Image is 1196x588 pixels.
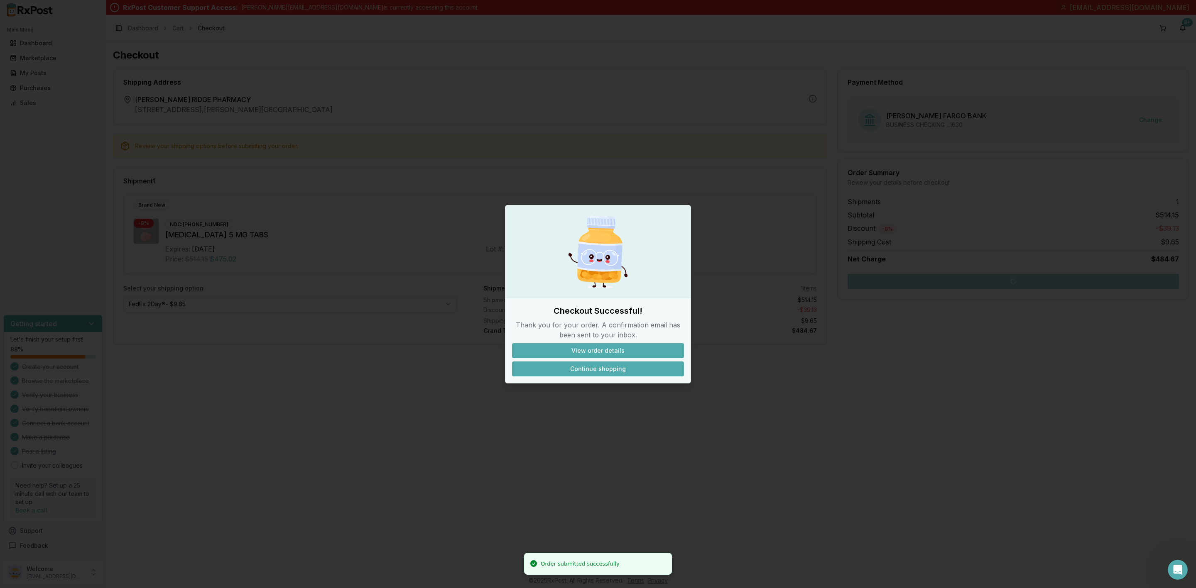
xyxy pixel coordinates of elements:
[512,320,684,340] p: Thank you for your order. A confirmation email has been sent to your inbox.
[512,343,684,358] button: View order details
[558,212,638,292] img: Happy Pill Bottle
[512,305,684,317] h2: Checkout Successful!
[512,361,684,376] button: Continue shopping
[1168,560,1188,580] iframe: Intercom live chat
